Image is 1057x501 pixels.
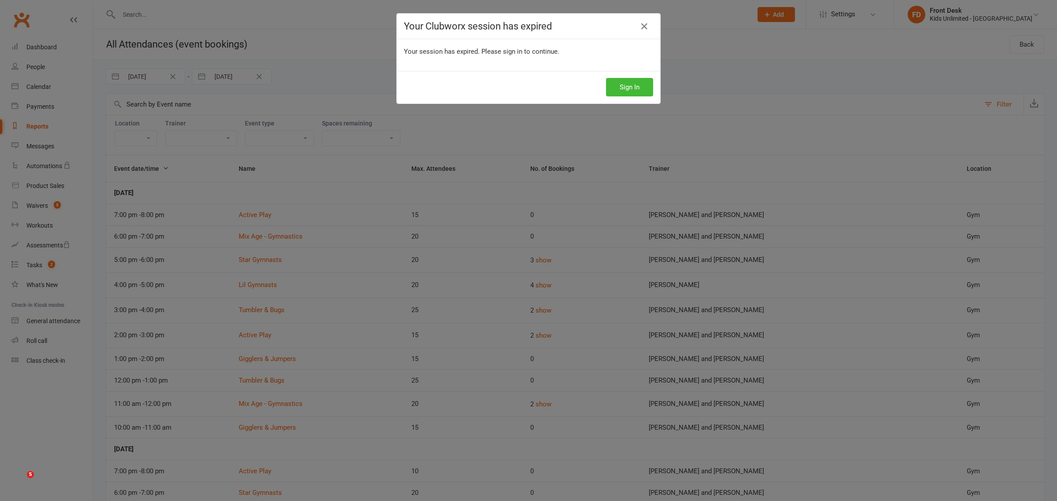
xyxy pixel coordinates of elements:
[404,48,559,55] span: Your session has expired. Please sign in to continue.
[9,471,30,492] iframe: Intercom live chat
[637,19,651,33] a: Close
[606,78,653,96] button: Sign In
[27,471,34,478] span: 5
[404,21,653,32] h4: Your Clubworx session has expired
